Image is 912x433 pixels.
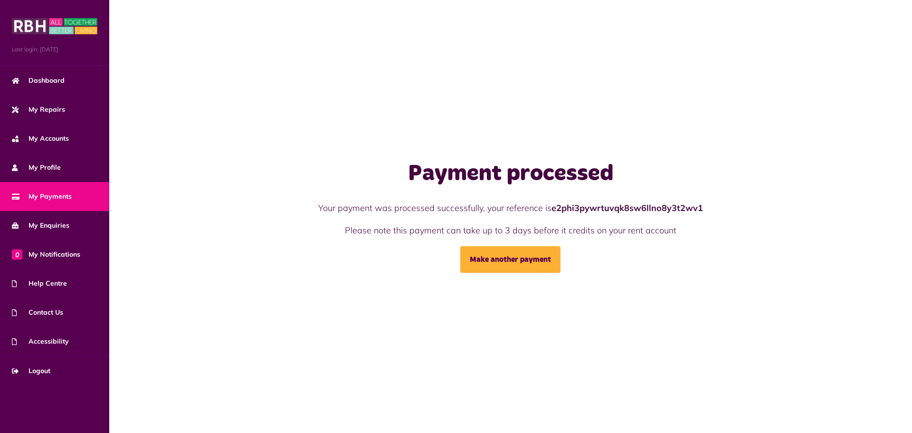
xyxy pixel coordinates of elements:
span: Help Centre [12,279,67,289]
a: Make another payment [460,246,560,273]
span: Contact Us [12,308,63,318]
span: My Payments [12,192,72,202]
strong: e2phi3pywrtuvqk8sw6llno8y3t2wv1 [551,202,703,213]
span: My Repairs [12,105,65,115]
p: Please note this payment can take up to 3 days before it credits on your rent account [244,224,777,237]
span: My Enquiries [12,221,69,231]
span: Accessibility [12,337,69,346]
img: MyRBH [12,17,97,36]
span: My Notifications [12,250,80,260]
span: Logout [12,366,50,376]
span: 0 [12,249,22,260]
span: Dashboard [12,76,65,86]
span: My Profile [12,163,61,173]
h1: Payment processed [244,160,777,188]
p: Your payment was processed successfully, your reference is [244,202,777,214]
span: Last login: [DATE] [12,45,97,54]
span: My Accounts [12,134,69,144]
